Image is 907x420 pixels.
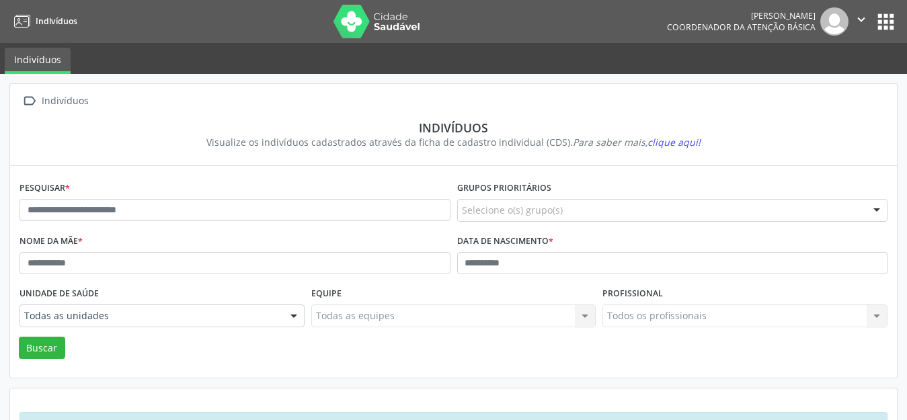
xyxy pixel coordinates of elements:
[19,231,83,252] label: Nome da mãe
[19,284,99,304] label: Unidade de saúde
[457,231,553,252] label: Data de nascimento
[647,136,701,149] span: clique aqui!
[457,178,551,199] label: Grupos prioritários
[24,309,277,323] span: Todas as unidades
[19,178,70,199] label: Pesquisar
[849,7,874,36] button: 
[9,10,77,32] a: Indivíduos
[820,7,849,36] img: img
[667,22,816,33] span: Coordenador da Atenção Básica
[19,91,39,111] i: 
[874,10,898,34] button: apps
[19,91,91,111] a:  Indivíduos
[602,284,663,304] label: Profissional
[462,203,563,217] span: Selecione o(s) grupo(s)
[19,337,65,360] button: Buscar
[854,12,869,27] i: 
[39,91,91,111] div: Indivíduos
[573,136,701,149] i: Para saber mais,
[36,15,77,27] span: Indivíduos
[5,48,71,74] a: Indivíduos
[29,135,878,149] div: Visualize os indivíduos cadastrados através da ficha de cadastro individual (CDS).
[311,284,342,304] label: Equipe
[29,120,878,135] div: Indivíduos
[667,10,816,22] div: [PERSON_NAME]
